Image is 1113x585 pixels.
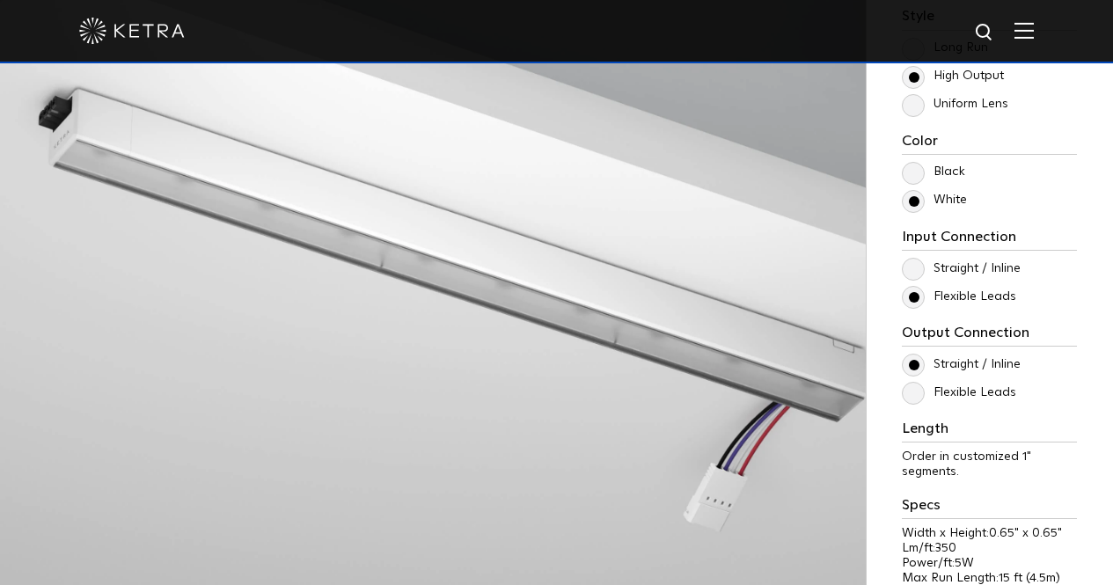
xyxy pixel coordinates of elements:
[902,325,1077,347] h3: Output Connection
[902,133,1077,155] h3: Color
[902,450,1031,478] span: Order in customized 1" segments.
[902,261,1021,276] label: Straight / Inline
[902,97,1008,112] label: Uniform Lens
[1014,22,1034,39] img: Hamburger%20Nav.svg
[902,420,1077,442] h3: Length
[902,357,1021,372] label: Straight / Inline
[989,527,1062,539] span: 0.65" x 0.65"
[902,385,1016,400] label: Flexible Leads
[902,556,1077,571] p: Power/ft:
[902,165,965,179] label: Black
[79,18,185,44] img: ketra-logo-2019-white
[902,541,1077,556] p: Lm/ft:
[974,22,996,44] img: search icon
[935,542,956,554] span: 350
[902,526,1077,541] p: Width x Height:
[955,557,974,569] span: 5W
[999,572,1060,584] span: 15 ft (4.5m)
[902,497,1077,519] h3: Specs
[902,229,1077,251] h3: Input Connection
[902,289,1016,304] label: Flexible Leads
[902,193,967,208] label: White
[902,69,1004,84] label: High Output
